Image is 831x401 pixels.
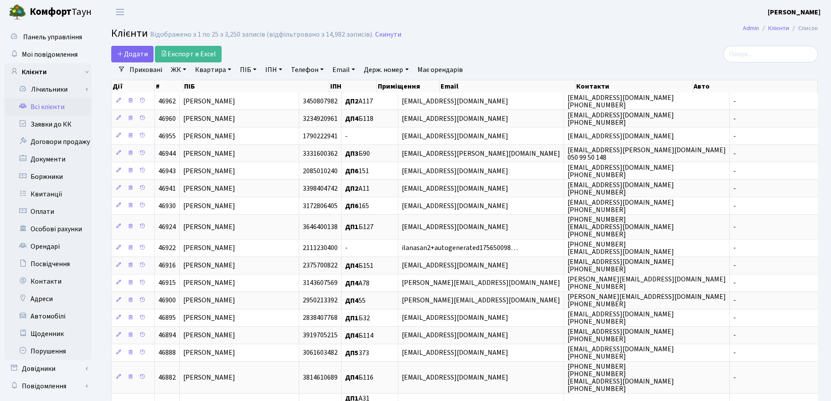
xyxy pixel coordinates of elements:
[345,278,369,288] span: А78
[693,80,818,93] th: Авто
[303,348,338,358] span: 3061603482
[568,344,674,361] span: [EMAIL_ADDRESS][DOMAIN_NAME] [PHONE_NUMBER]
[345,373,373,382] span: Б116
[568,93,674,110] span: [EMAIL_ADDRESS][DOMAIN_NAME] [PHONE_NUMBER]
[402,96,508,106] span: [EMAIL_ADDRESS][DOMAIN_NAME]
[733,261,736,271] span: -
[345,331,359,340] b: ДП4
[568,240,674,257] span: [PHONE_NUMBER] [EMAIL_ADDRESS][DOMAIN_NAME]
[158,278,176,288] span: 46915
[109,5,131,19] button: Переключити навігацію
[158,243,176,253] span: 46922
[126,62,166,77] a: Приховані
[158,222,176,232] span: 46924
[402,261,508,271] span: [EMAIL_ADDRESS][DOMAIN_NAME]
[9,3,26,21] img: logo.png
[10,81,92,98] a: Лічильники
[402,278,560,288] span: [PERSON_NAME][EMAIL_ADDRESS][DOMAIN_NAME]
[345,278,359,288] b: ДП4
[402,296,560,305] span: [PERSON_NAME][EMAIL_ADDRESS][DOMAIN_NAME]
[158,184,176,193] span: 46941
[345,243,348,253] span: -
[345,184,359,193] b: ДП2
[4,238,92,255] a: Орендарі
[733,166,736,176] span: -
[158,296,176,305] span: 46900
[158,373,176,382] span: 46882
[733,296,736,305] span: -
[303,166,338,176] span: 2085010240
[4,168,92,185] a: Боржники
[158,313,176,323] span: 46895
[303,313,338,323] span: 2838407768
[733,149,736,158] span: -
[743,24,759,33] a: Admin
[345,296,359,305] b: ДП4
[155,46,222,62] a: Експорт в Excel
[183,313,235,323] span: [PERSON_NAME]
[402,313,508,323] span: [EMAIL_ADDRESS][DOMAIN_NAME]
[4,377,92,395] a: Повідомлення
[345,296,366,305] span: 55
[402,243,518,253] span: ilanasan2+autogenerated175650098…
[402,166,508,176] span: [EMAIL_ADDRESS][DOMAIN_NAME]
[733,114,736,123] span: -
[733,222,736,232] span: -
[768,7,821,17] b: [PERSON_NAME]
[329,80,377,93] th: ІПН
[183,184,235,193] span: [PERSON_NAME]
[4,46,92,63] a: Мої повідомлення
[345,114,373,123] span: Б118
[4,308,92,325] a: Автомобілі
[183,348,235,358] span: [PERSON_NAME]
[4,151,92,168] a: Документи
[568,292,726,309] span: [PERSON_NAME][EMAIL_ADDRESS][DOMAIN_NAME] [PHONE_NUMBER]
[158,331,176,340] span: 46894
[345,348,369,358] span: 373
[345,114,359,123] b: ДП4
[158,348,176,358] span: 46888
[303,331,338,340] span: 3919705215
[345,222,373,232] span: Б127
[111,46,154,62] a: Додати
[4,360,92,377] a: Довідники
[4,116,92,133] a: Заявки до КК
[183,166,235,176] span: [PERSON_NAME]
[183,373,235,382] span: [PERSON_NAME]
[733,131,736,141] span: -
[22,50,78,59] span: Мої повідомлення
[183,96,235,106] span: [PERSON_NAME]
[402,131,508,141] span: [EMAIL_ADDRESS][DOMAIN_NAME]
[733,96,736,106] span: -
[345,201,369,211] span: 165
[183,222,235,232] span: [PERSON_NAME]
[155,80,183,93] th: #
[303,261,338,271] span: 2375700822
[402,348,508,358] span: [EMAIL_ADDRESS][DOMAIN_NAME]
[112,80,155,93] th: Дії
[303,201,338,211] span: 3172806405
[4,203,92,220] a: Оплати
[345,313,370,323] span: Б32
[789,24,818,33] li: Список
[158,166,176,176] span: 46943
[183,80,329,93] th: ПІБ
[158,261,176,271] span: 46916
[158,149,176,158] span: 46944
[345,166,359,176] b: ДП6
[183,296,235,305] span: [PERSON_NAME]
[414,62,466,77] a: Має орендарів
[402,149,560,158] span: [EMAIL_ADDRESS][PERSON_NAME][DOMAIN_NAME]
[377,80,440,93] th: Приміщення
[192,62,235,77] a: Квартира
[733,184,736,193] span: -
[4,98,92,116] a: Всі клієнти
[23,32,82,42] span: Панель управління
[183,243,235,253] span: [PERSON_NAME]
[4,325,92,343] a: Щоденник
[303,131,338,141] span: 1790222941
[733,331,736,340] span: -
[183,131,235,141] span: [PERSON_NAME]
[111,26,148,41] span: Клієнти
[303,296,338,305] span: 2950213392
